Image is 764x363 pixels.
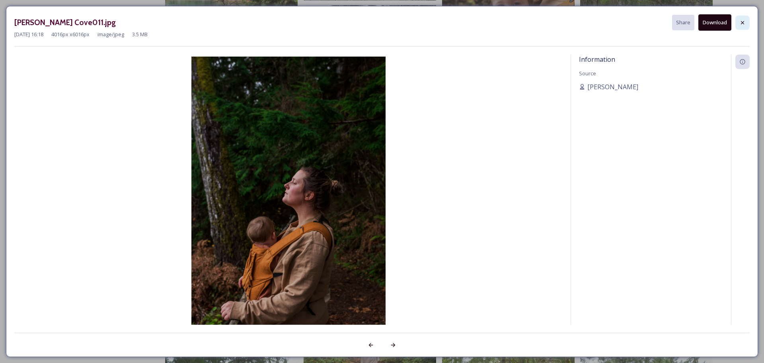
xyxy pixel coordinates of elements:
[132,31,148,38] span: 3.5 MB
[97,31,124,38] span: image/jpeg
[587,82,638,92] span: [PERSON_NAME]
[579,70,596,77] span: Source
[14,31,43,38] span: [DATE] 16:18
[14,17,116,28] h3: [PERSON_NAME] Cove011.jpg
[51,31,90,38] span: 4016 px x 6016 px
[579,55,615,64] span: Information
[14,57,563,348] img: I0000s7zN_ifvjb8.jpg
[698,14,731,31] button: Download
[672,15,694,30] button: Share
